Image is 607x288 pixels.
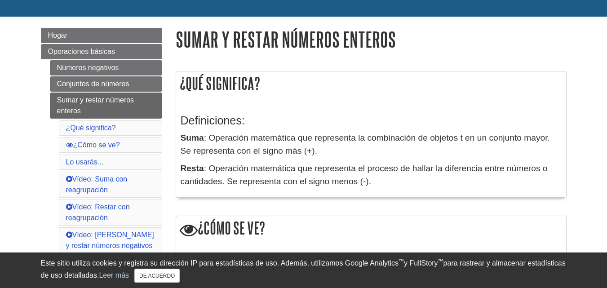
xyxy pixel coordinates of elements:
font: para rastrear y almacenar estadísticas de uso detalladas. [41,259,566,279]
font: Definiciones: [181,114,245,127]
a: Vídeo: Suma con reagrupación [66,175,128,194]
font: Sumar y restar números enteros [176,28,396,51]
font: : Operación matemática que representa la combinación de objetos t en un conjunto mayor. Se repres... [181,133,550,155]
font: Resta [181,164,204,173]
a: Vídeo: Restar con reagrupación [66,203,130,222]
font: Suma [181,133,204,142]
font: Operaciones básicas [48,48,115,55]
font: : Operación matemática que representa el proceso de hallar la diferencia entre números o cantidad... [181,164,548,186]
font: ¿Cómo se ve? [198,219,265,237]
a: Lo usarás... [66,158,104,166]
a: Sumar y restar números enteros [50,93,162,119]
font: DE ACUERDO [139,273,175,279]
a: ¿Cómo se ve? [66,141,120,149]
a: Vídeo: [PERSON_NAME] y restar números negativos [66,231,154,249]
a: Operaciones básicas [41,44,162,59]
a: Hogar [41,28,162,43]
font: ™ [438,258,443,264]
font: Sumar y restar números enteros [57,96,134,115]
font: Hogar [48,31,68,39]
font: Este sitio utiliza cookies y registra su dirección IP para estadísticas de uso. Además, utilizamo... [41,259,399,267]
font: ¿Qué significa? [180,74,260,93]
font: y FullStory [404,259,438,267]
button: Cerca [134,269,180,283]
font: Números negativos [57,64,119,71]
font: Conjuntos de números [57,80,129,88]
a: Conjuntos de números [50,76,162,92]
a: ¿Qué significa? [66,124,116,132]
font: ¿Cómo se ve? [73,141,120,149]
a: Números negativos [50,60,162,75]
a: Leer más [99,271,129,279]
font: ™ [399,258,404,264]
